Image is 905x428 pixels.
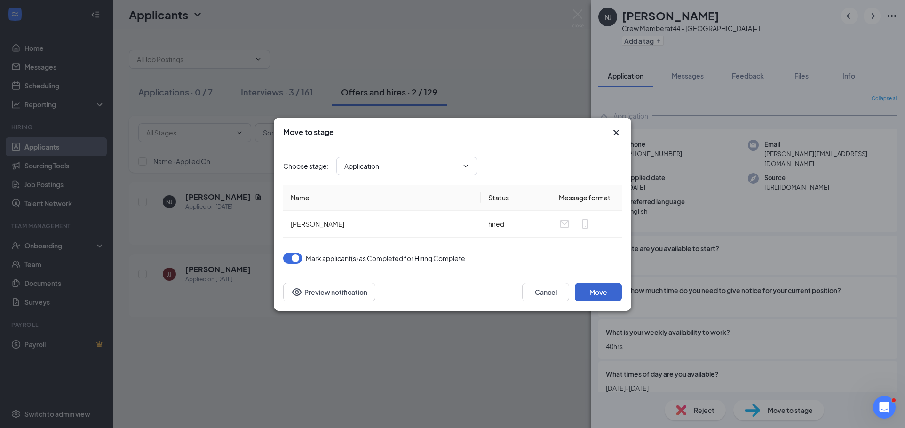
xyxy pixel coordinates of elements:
svg: Cross [611,127,622,138]
iframe: Intercom live chat [873,396,896,419]
td: hired [481,211,551,238]
span: Mark applicant(s) as Completed for Hiring Complete [306,253,465,264]
span: [PERSON_NAME] [291,220,344,228]
button: Close [611,127,622,138]
th: Name [283,185,481,211]
th: Status [481,185,551,211]
span: Choose stage : [283,161,329,171]
th: Message format [551,185,622,211]
h3: Move to stage [283,127,334,137]
button: Preview notificationEye [283,283,375,301]
svg: Email [559,218,570,230]
svg: MobileSms [580,218,591,230]
button: Move [575,283,622,301]
svg: ChevronDown [462,162,469,170]
button: Cancel [522,283,569,301]
svg: Eye [291,286,302,298]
